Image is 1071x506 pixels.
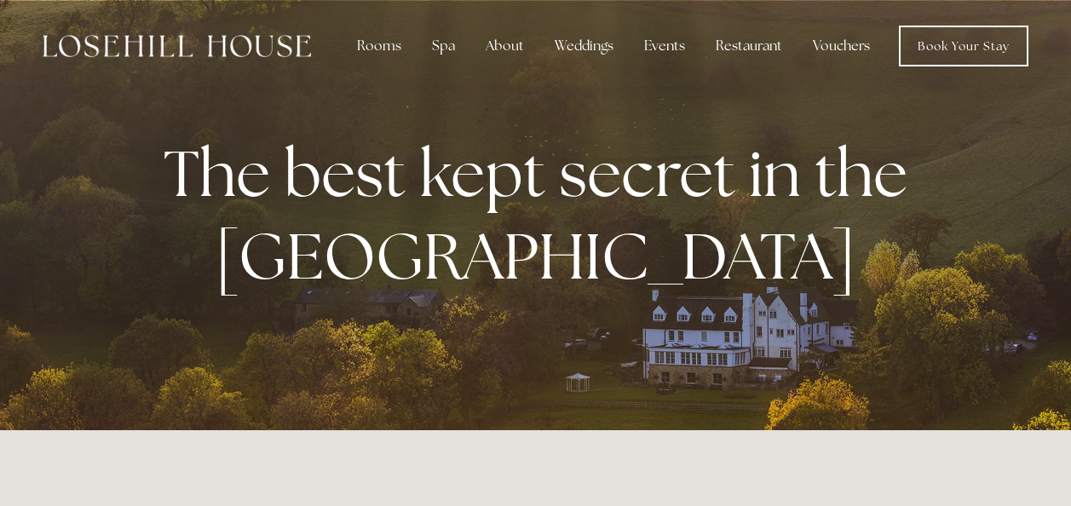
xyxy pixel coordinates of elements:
div: Rooms [343,29,415,63]
div: Spa [418,29,469,63]
div: Events [631,29,699,63]
div: Weddings [541,29,627,63]
strong: The best kept secret in the [GEOGRAPHIC_DATA] [164,131,921,298]
div: About [472,29,538,63]
div: Restaurant [702,29,796,63]
a: Vouchers [799,29,884,63]
a: Book Your Stay [899,26,1028,66]
img: Losehill House [43,35,311,57]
